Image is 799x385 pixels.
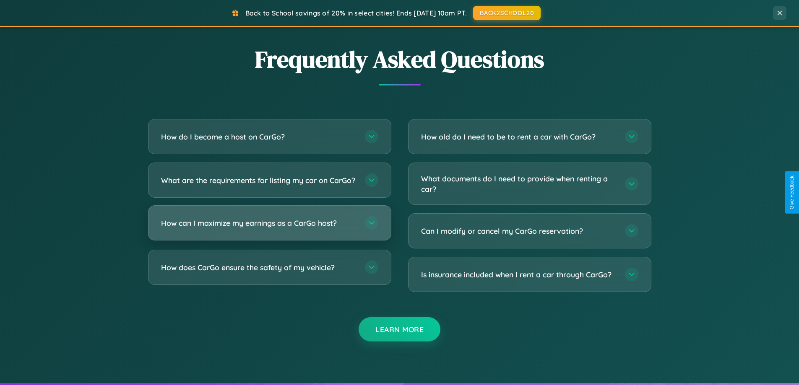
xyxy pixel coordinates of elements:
h2: Frequently Asked Questions [148,43,651,75]
h3: How do I become a host on CarGo? [161,132,357,142]
h3: Can I modify or cancel my CarGo reservation? [421,226,617,236]
h3: What are the requirements for listing my car on CarGo? [161,175,357,186]
h3: How can I maximize my earnings as a CarGo host? [161,218,357,228]
h3: Is insurance included when I rent a car through CarGo? [421,269,617,280]
span: Back to School savings of 20% in select cities! Ends [DATE] 10am PT. [245,9,467,17]
div: Give Feedback [789,176,795,209]
h3: How does CarGo ensure the safety of my vehicle? [161,262,357,273]
button: Learn More [359,317,440,341]
h3: How old do I need to be to rent a car with CarGo? [421,132,617,142]
h3: What documents do I need to provide when renting a car? [421,173,617,194]
button: BACK2SCHOOL20 [473,6,541,20]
